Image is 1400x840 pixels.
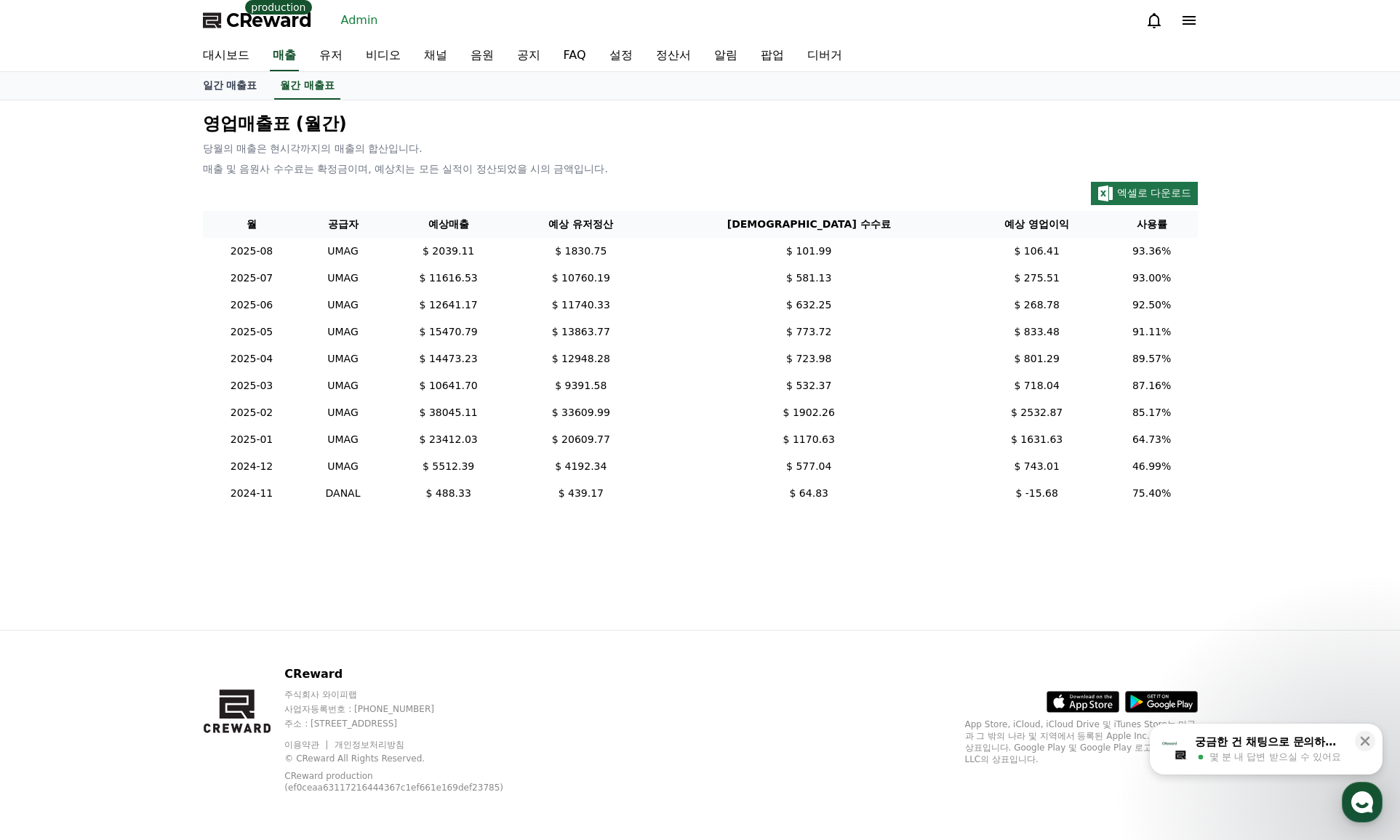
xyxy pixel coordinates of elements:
td: 87.16% [1106,372,1198,399]
td: $ 718.04 [968,372,1106,399]
td: $ 275.51 [968,265,1106,292]
td: 2024-12 [203,453,301,480]
td: 2025-08 [203,238,301,265]
span: 엑셀로 다운로드 [1117,187,1191,199]
td: 2025-06 [203,292,301,319]
td: $ 268.78 [968,292,1106,319]
td: $ 10760.19 [512,265,650,292]
td: $ 488.33 [385,480,511,507]
a: CReward [203,9,312,32]
td: $ 12641.17 [385,292,511,319]
a: 유저 [308,41,354,71]
td: 89.57% [1106,345,1198,372]
td: $ 1830.75 [512,238,650,265]
a: 음원 [459,41,505,71]
td: $ 1170.63 [650,426,968,453]
td: $ 1631.63 [968,426,1106,453]
td: UMAG [301,319,385,345]
a: 디버거 [796,41,854,71]
td: $ 5512.39 [385,453,511,480]
th: 공급자 [301,211,385,238]
p: 매출 및 음원사 수수료는 확정금이며, 예상치는 모든 실적이 정산되었을 시의 금액입니다. [203,161,1198,176]
p: 영업매출표 (월간) [203,112,1198,135]
td: $ 106.41 [968,238,1106,265]
a: 월간 매출표 [274,72,340,100]
td: UMAG [301,372,385,399]
a: 이용약관 [284,740,330,750]
td: $ 20609.77 [512,426,650,453]
td: $ 15470.79 [385,319,511,345]
td: 93.00% [1106,265,1198,292]
td: 75.40% [1106,480,1198,507]
a: 설정 [598,41,644,71]
th: 사용률 [1106,211,1198,238]
td: UMAG [301,453,385,480]
td: $ 577.04 [650,453,968,480]
td: 91.11% [1106,319,1198,345]
td: $ 33609.99 [512,399,650,426]
td: 2025-01 [203,426,301,453]
td: $ 532.37 [650,372,968,399]
td: $ 439.17 [512,480,650,507]
p: App Store, iCloud, iCloud Drive 및 iTunes Store는 미국과 그 밖의 나라 및 지역에서 등록된 Apple Inc.의 서비스 상표입니다. Goo... [965,719,1198,765]
td: $ 11740.33 [512,292,650,319]
td: UMAG [301,345,385,372]
td: $ -15.68 [968,480,1106,507]
td: UMAG [301,265,385,292]
td: $ 4192.34 [512,453,650,480]
td: $ 11616.53 [385,265,511,292]
td: $ 14473.23 [385,345,511,372]
td: $ 38045.11 [385,399,511,426]
td: UMAG [301,238,385,265]
a: 대시보드 [191,41,261,71]
a: 팝업 [749,41,796,71]
th: 월 [203,211,301,238]
td: $ 13863.77 [512,319,650,345]
a: 알림 [703,41,749,71]
td: $ 10641.70 [385,372,511,399]
button: 엑셀로 다운로드 [1091,182,1198,205]
td: UMAG [301,426,385,453]
td: UMAG [301,292,385,319]
th: 예상 영업이익 [968,211,1106,238]
a: 정산서 [644,41,703,71]
p: 당월의 매출은 현시각까지의 매출의 합산입니다. [203,141,1198,156]
a: 일간 매출표 [191,72,269,100]
p: © CReward All Rights Reserved. [284,753,540,764]
td: DANAL [301,480,385,507]
td: $ 773.72 [650,319,968,345]
td: $ 743.01 [968,453,1106,480]
td: 2025-04 [203,345,301,372]
td: 2024-11 [203,480,301,507]
td: 46.99% [1106,453,1198,480]
td: $ 101.99 [650,238,968,265]
th: [DEMOGRAPHIC_DATA] 수수료 [650,211,968,238]
p: CReward [284,665,540,683]
span: CReward [226,9,312,32]
a: 비디오 [354,41,412,71]
td: $ 2039.11 [385,238,511,265]
td: $ 23412.03 [385,426,511,453]
a: 공지 [505,41,552,71]
td: $ 2532.87 [968,399,1106,426]
p: 주소 : [STREET_ADDRESS] [284,718,540,729]
th: 예상 유저정산 [512,211,650,238]
td: $ 632.25 [650,292,968,319]
a: 채널 [412,41,459,71]
td: $ 833.48 [968,319,1106,345]
td: $ 9391.58 [512,372,650,399]
td: 2025-05 [203,319,301,345]
td: $ 64.83 [650,480,968,507]
td: 93.36% [1106,238,1198,265]
a: 매출 [270,41,299,71]
p: 사업자등록번호 : [PHONE_NUMBER] [284,703,540,715]
td: 2025-03 [203,372,301,399]
td: $ 1902.26 [650,399,968,426]
td: UMAG [301,399,385,426]
a: FAQ [552,41,598,71]
th: 예상매출 [385,211,511,238]
td: 2025-07 [203,265,301,292]
td: $ 723.98 [650,345,968,372]
td: 85.17% [1106,399,1198,426]
td: $ 12948.28 [512,345,650,372]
